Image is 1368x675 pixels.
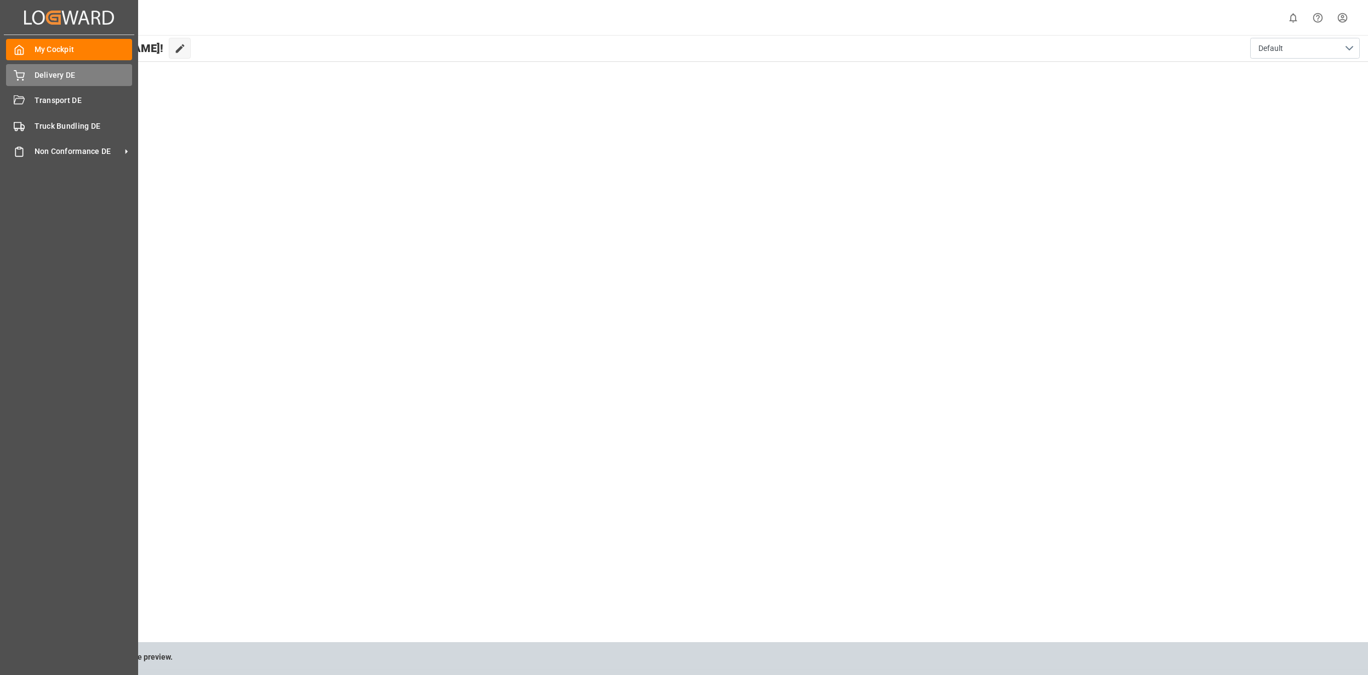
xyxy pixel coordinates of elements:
[35,70,133,81] span: Delivery DE
[6,64,132,85] a: Delivery DE
[6,90,132,111] a: Transport DE
[1258,43,1283,54] span: Default
[35,95,133,106] span: Transport DE
[6,115,132,136] a: Truck Bundling DE
[6,39,132,60] a: My Cockpit
[35,121,133,132] span: Truck Bundling DE
[1281,5,1306,30] button: show 0 new notifications
[1250,38,1360,59] button: open menu
[1306,5,1330,30] button: Help Center
[35,44,133,55] span: My Cockpit
[35,146,121,157] span: Non Conformance DE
